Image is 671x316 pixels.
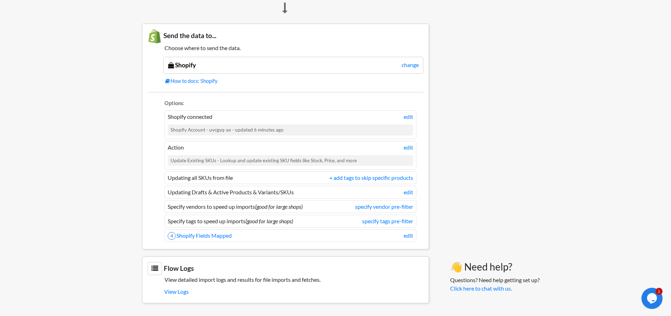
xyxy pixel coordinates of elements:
a: 4Shopify Fields Mapped [168,232,232,239]
li: Updating Drafts & Active Products & Variants/SKUs [164,186,416,199]
div: Update Existing SKUs - Lookup and update existing SKU fields like Stock, Price, and more [168,155,413,166]
a: Click here to chat with us. [450,285,512,292]
li: Specify vendors to speed up imports [164,200,416,213]
img: Shopify [148,29,162,43]
a: How to docs: Shopify [165,77,423,85]
a: Shopify [168,61,196,69]
li: Updating all SKUs from file [164,171,416,184]
a: edit [404,143,413,152]
div: Shopify Account - uvcgyq-ax - updated 6 minutes ago [168,124,413,135]
h3: Flow Logs [148,262,423,275]
a: edit [404,113,413,121]
p: Questions? Need help getting set up? [450,276,540,293]
iframe: chat widget [641,288,664,309]
i: (good for large shops) [255,203,303,210]
h3: 👋 Need help? [450,261,540,273]
a: change [402,61,419,69]
a: edit [404,231,413,240]
a: + add tags to skip specific products [329,174,413,182]
i: (good for large shops) [246,218,293,224]
a: specify vendor pre-filter [355,202,413,211]
span: 4 [168,232,176,240]
h5: Choose where to send the data. [148,44,423,51]
h5: View detailed import logs and results for file imports and fetches. [148,276,423,283]
li: Action [164,141,416,170]
a: specify tags pre-filter [362,217,413,225]
li: Shopify connected [164,110,416,139]
a: edit [404,188,413,196]
h3: Send the data to... [148,29,423,43]
li: Options: [164,99,416,109]
a: View Logs [164,286,423,298]
li: Specify tags to speed up imports [164,215,416,227]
